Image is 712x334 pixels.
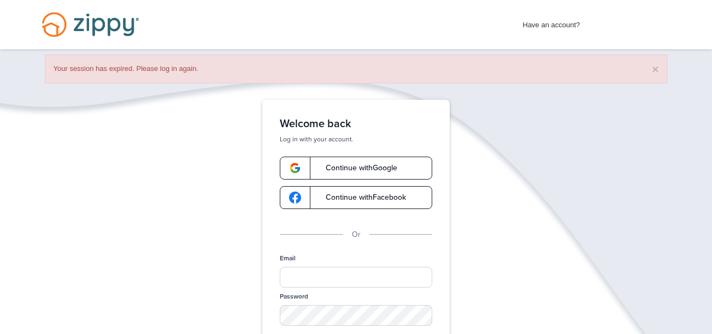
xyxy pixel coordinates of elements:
[280,267,432,288] input: Email
[652,63,658,75] button: ×
[280,254,296,263] label: Email
[523,14,580,31] span: Have an account?
[315,164,397,172] span: Continue with Google
[280,305,432,326] input: Password
[280,117,432,130] h1: Welcome back
[352,229,361,241] p: Or
[280,186,432,209] a: google-logoContinue withFacebook
[280,135,432,144] p: Log in with your account.
[45,55,668,83] div: Your session has expired. Please log in again.
[280,292,308,301] label: Password
[289,162,301,174] img: google-logo
[289,192,301,204] img: google-logo
[315,194,406,201] span: Continue with Facebook
[280,157,432,180] a: google-logoContinue withGoogle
